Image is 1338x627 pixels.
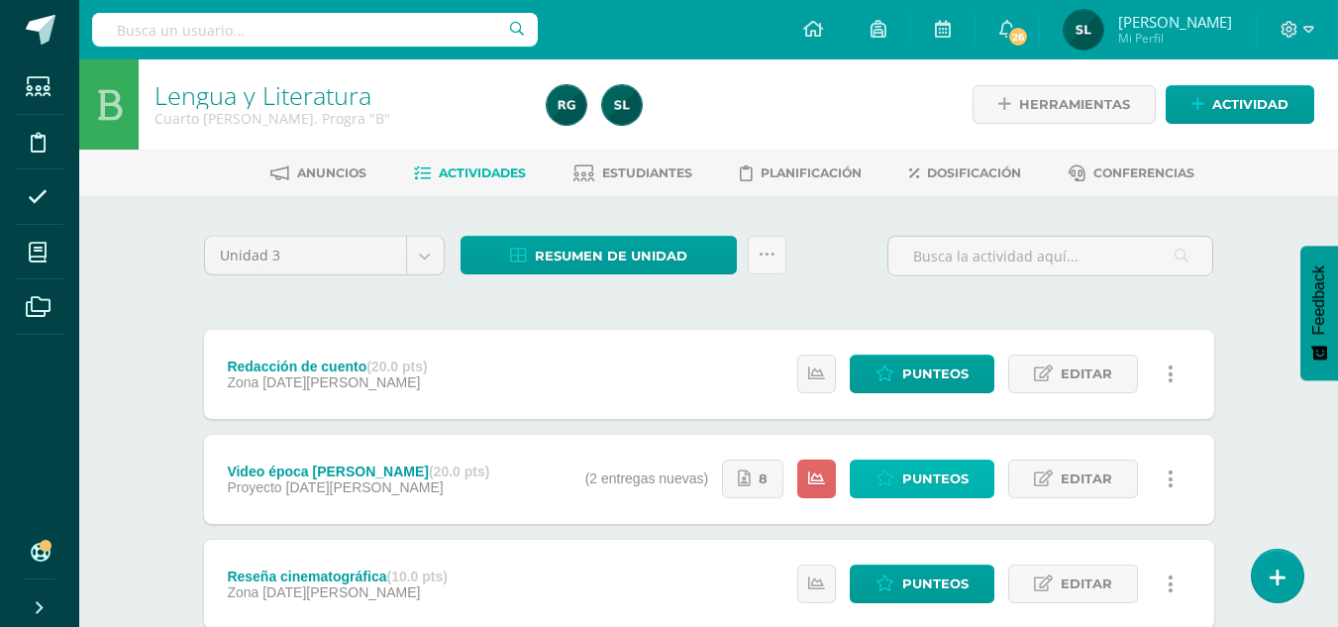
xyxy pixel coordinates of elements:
span: Dosificación [927,165,1021,180]
input: Busca un usuario... [92,13,538,47]
strong: (10.0 pts) [386,569,447,584]
a: Herramientas [973,85,1156,124]
div: Cuarto Bach. Progra 'B' [154,109,523,128]
span: Punteos [902,566,969,602]
span: Zona [227,584,258,600]
span: Editar [1061,356,1112,392]
a: Anuncios [270,157,366,189]
span: Zona [227,374,258,390]
span: Estudiantes [602,165,692,180]
a: Conferencias [1069,157,1194,189]
a: Punteos [850,565,994,603]
span: Editar [1061,566,1112,602]
div: Reseña cinematográfica [227,569,448,584]
span: Mi Perfil [1118,30,1232,47]
a: 8 [722,460,783,498]
button: Feedback - Mostrar encuesta [1300,246,1338,380]
div: Redacción de cuento [227,359,427,374]
span: [PERSON_NAME] [1118,12,1232,32]
img: 77d0099799e9eceb63e6129de23b17bd.png [1064,10,1103,50]
strong: (20.0 pts) [366,359,427,374]
span: Conferencias [1093,165,1194,180]
a: Estudiantes [573,157,692,189]
span: Herramientas [1019,86,1130,123]
a: Actividad [1166,85,1314,124]
span: Feedback [1310,265,1328,335]
img: e044b199acd34bf570a575bac584e1d1.png [547,85,586,125]
span: Resumen de unidad [535,238,687,274]
span: Actividades [439,165,526,180]
strong: (20.0 pts) [429,464,489,479]
span: Anuncios [297,165,366,180]
span: Unidad 3 [220,237,391,274]
span: 8 [759,461,768,497]
span: Planificación [761,165,862,180]
h1: Lengua y Literatura [154,81,523,109]
a: Punteos [850,355,994,393]
a: Lengua y Literatura [154,78,371,112]
span: [DATE][PERSON_NAME] [286,479,444,495]
a: Punteos [850,460,994,498]
span: Actividad [1212,86,1288,123]
a: Planificación [740,157,862,189]
img: 77d0099799e9eceb63e6129de23b17bd.png [602,85,642,125]
a: Resumen de unidad [461,236,737,274]
a: Dosificación [909,157,1021,189]
a: Actividades [414,157,526,189]
a: Unidad 3 [205,237,444,274]
span: 26 [1007,26,1029,48]
div: Video época [PERSON_NAME] [227,464,489,479]
span: [DATE][PERSON_NAME] [262,584,420,600]
span: Punteos [902,356,969,392]
span: Editar [1061,461,1112,497]
span: Proyecto [227,479,281,495]
input: Busca la actividad aquí... [888,237,1212,275]
span: [DATE][PERSON_NAME] [262,374,420,390]
span: Punteos [902,461,969,497]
